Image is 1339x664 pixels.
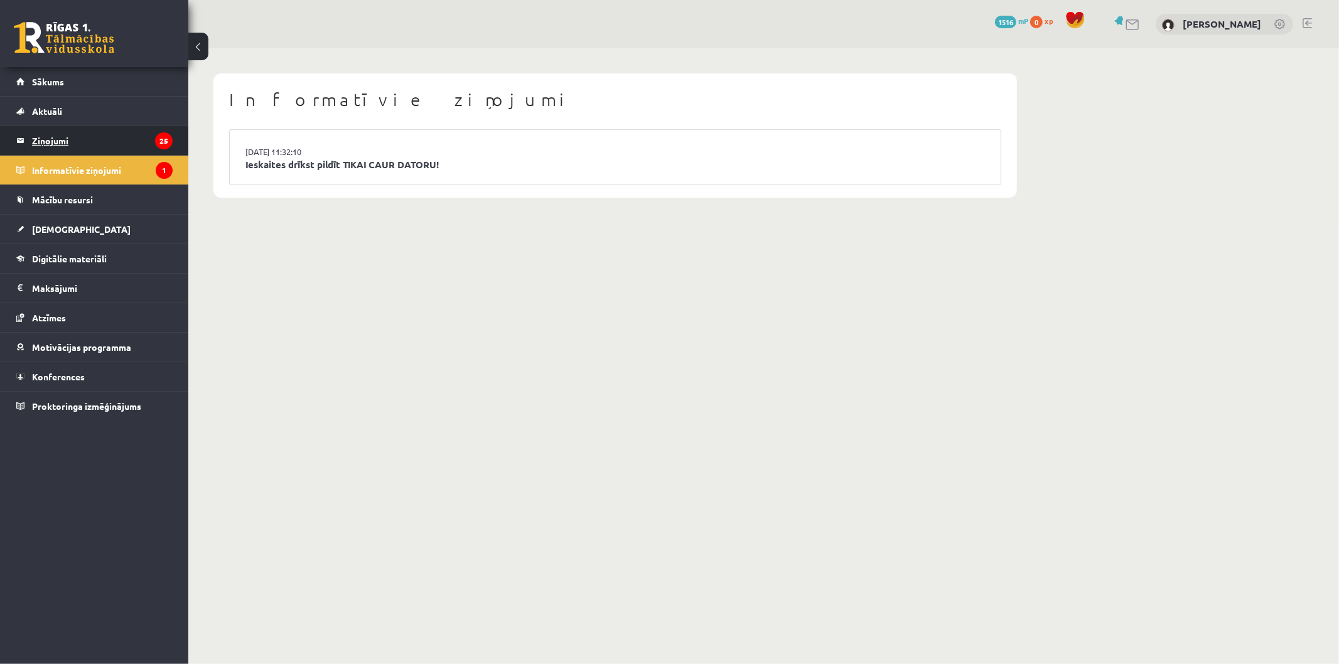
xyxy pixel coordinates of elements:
img: Artūrs Kimerāls [1162,19,1175,31]
a: [DEMOGRAPHIC_DATA] [16,215,173,244]
span: Motivācijas programma [32,341,131,353]
span: xp [1045,16,1053,26]
a: Aktuāli [16,97,173,126]
span: Sākums [32,76,64,87]
a: [DATE] 11:32:10 [245,146,340,158]
legend: Informatīvie ziņojumi [32,156,173,185]
i: 25 [155,132,173,149]
a: Proktoringa izmēģinājums [16,392,173,420]
span: [DEMOGRAPHIC_DATA] [32,223,131,235]
a: Konferences [16,362,173,391]
span: Mācību resursi [32,194,93,205]
h1: Informatīvie ziņojumi [229,89,1001,110]
a: Ieskaites drīkst pildīt TIKAI CAUR DATORU! [245,158,985,172]
span: mP [1018,16,1028,26]
a: Sākums [16,67,173,96]
a: 0 xp [1030,16,1059,26]
legend: Maksājumi [32,274,173,303]
span: 1516 [995,16,1016,28]
a: [PERSON_NAME] [1183,18,1261,30]
a: Ziņojumi25 [16,126,173,155]
a: Motivācijas programma [16,333,173,361]
legend: Ziņojumi [32,126,173,155]
span: Konferences [32,371,85,382]
a: 1516 mP [995,16,1028,26]
a: Rīgas 1. Tālmācības vidusskola [14,22,114,53]
span: Atzīmes [32,312,66,323]
a: Mācību resursi [16,185,173,214]
a: Maksājumi [16,274,173,303]
a: Atzīmes [16,303,173,332]
span: Aktuāli [32,105,62,117]
span: 0 [1030,16,1043,28]
span: Digitālie materiāli [32,253,107,264]
span: Proktoringa izmēģinājums [32,400,141,412]
a: Informatīvie ziņojumi1 [16,156,173,185]
i: 1 [156,162,173,179]
a: Digitālie materiāli [16,244,173,273]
